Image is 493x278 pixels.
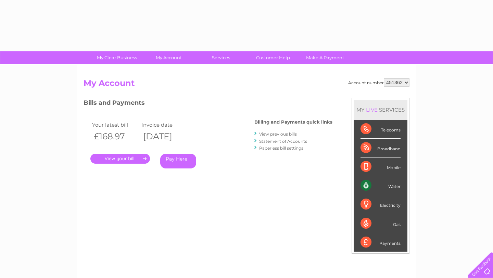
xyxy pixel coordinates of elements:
[90,120,140,129] td: Your latest bill
[193,51,249,64] a: Services
[259,131,297,137] a: View previous bills
[297,51,353,64] a: Make A Payment
[361,157,401,176] div: Mobile
[365,106,379,113] div: LIVE
[90,154,150,164] a: .
[84,98,332,110] h3: Bills and Payments
[140,129,189,143] th: [DATE]
[160,154,196,168] a: Pay Here
[259,146,303,151] a: Paperless bill settings
[245,51,301,64] a: Customer Help
[259,139,307,144] a: Statement of Accounts
[141,51,197,64] a: My Account
[361,120,401,139] div: Telecoms
[348,78,409,87] div: Account number
[90,129,140,143] th: £168.97
[89,51,145,64] a: My Clear Business
[140,120,189,129] td: Invoice date
[361,233,401,252] div: Payments
[354,100,407,119] div: MY SERVICES
[361,139,401,157] div: Broadband
[361,176,401,195] div: Water
[361,214,401,233] div: Gas
[254,119,332,125] h4: Billing and Payments quick links
[84,78,409,91] h2: My Account
[361,195,401,214] div: Electricity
